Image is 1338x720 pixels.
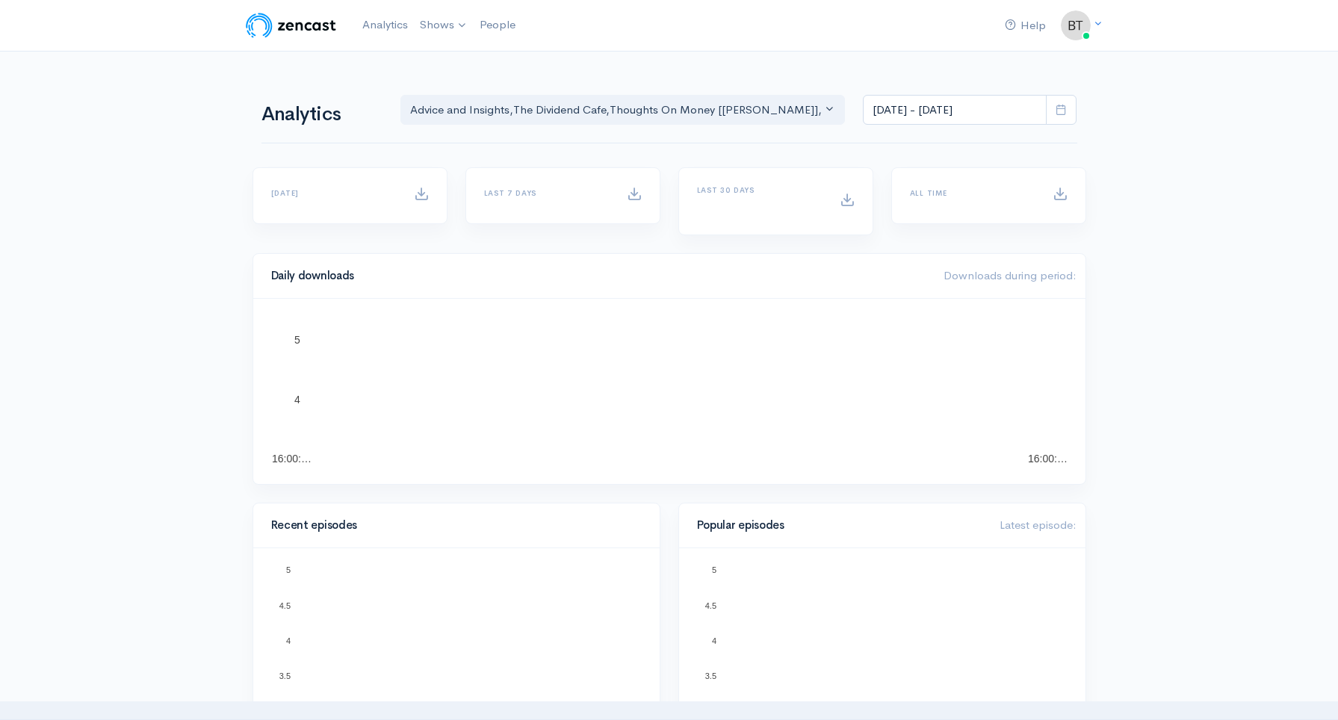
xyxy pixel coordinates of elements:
[474,9,521,41] a: People
[271,270,926,282] h4: Daily downloads
[400,95,846,125] button: Advice and Insights, The Dividend Cafe, Thoughts On Money [TOM], Alt Blend, On the Hook
[410,102,823,119] div: Advice and Insights , The Dividend Cafe , Thoughts On Money [[PERSON_NAME]] , Alt Blend , On the ...
[711,636,716,645] text: 4
[697,519,982,532] h4: Popular episodes
[294,334,300,346] text: 5
[484,189,609,197] h6: Last 7 days
[285,565,290,574] text: 5
[704,600,716,609] text: 4.5
[1028,453,1068,465] text: 16:00:…
[271,566,642,716] svg: A chart.
[356,9,414,41] a: Analytics
[1061,10,1091,40] img: ...
[271,317,1068,466] svg: A chart.
[1000,518,1077,532] span: Latest episode:
[279,671,290,680] text: 3.5
[414,9,474,42] a: Shows
[704,671,716,680] text: 3.5
[999,10,1052,42] a: Help
[294,394,300,406] text: 4
[285,636,290,645] text: 4
[711,565,716,574] text: 5
[271,519,633,532] h4: Recent episodes
[261,104,382,125] h1: Analytics
[244,10,338,40] img: ZenCast Logo
[910,189,1035,197] h6: All time
[697,186,822,194] h6: Last 30 days
[279,600,290,609] text: 4.5
[271,189,396,197] h6: [DATE]
[944,268,1077,282] span: Downloads during period:
[272,453,312,465] text: 16:00:…
[697,566,1068,716] svg: A chart.
[863,95,1047,125] input: analytics date range selector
